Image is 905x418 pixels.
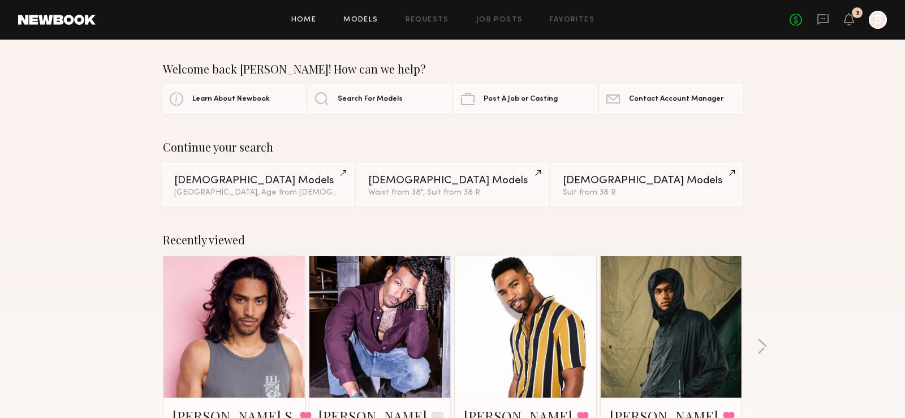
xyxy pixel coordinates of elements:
div: [DEMOGRAPHIC_DATA] Models [174,175,342,186]
div: Suit from 38 R [563,189,731,197]
a: Post A Job or Casting [454,85,597,113]
div: [GEOGRAPHIC_DATA], Age from [DEMOGRAPHIC_DATA]. [174,189,342,197]
a: Search For Models [308,85,451,113]
a: Learn About Newbook [163,85,305,113]
a: [DEMOGRAPHIC_DATA] Models[GEOGRAPHIC_DATA], Age from [DEMOGRAPHIC_DATA]. [163,163,354,206]
div: Waist from 38", Suit from 38 R [368,189,536,197]
a: Models [343,16,378,24]
a: [DEMOGRAPHIC_DATA] ModelsWaist from 38", Suit from 38 R [357,163,548,206]
a: Requests [406,16,449,24]
span: Post A Job or Casting [484,96,558,103]
a: Job Posts [476,16,523,24]
span: Contact Account Manager [629,96,723,103]
div: [DEMOGRAPHIC_DATA] Models [368,175,536,186]
a: S [869,11,887,29]
a: Contact Account Manager [600,85,742,113]
a: Favorites [550,16,594,24]
span: Learn About Newbook [192,96,270,103]
div: Welcome back [PERSON_NAME]! How can we help? [163,62,742,76]
div: Continue your search [163,140,742,154]
a: [DEMOGRAPHIC_DATA] ModelsSuit from 38 R [551,163,742,206]
div: Recently viewed [163,233,742,247]
div: 3 [856,10,859,16]
span: Search For Models [338,96,403,103]
a: Home [291,16,317,24]
div: [DEMOGRAPHIC_DATA] Models [563,175,731,186]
